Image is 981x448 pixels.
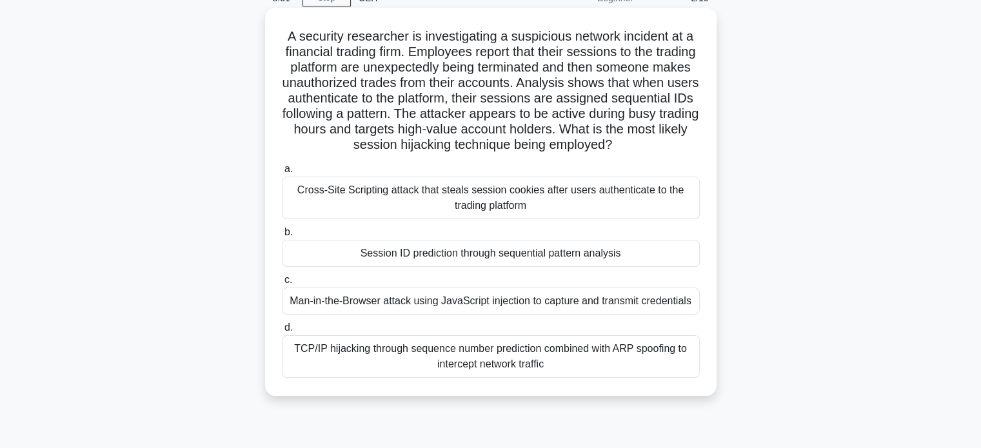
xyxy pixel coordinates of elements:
span: c. [284,274,292,285]
div: Man-in-the-Browser attack using JavaScript injection to capture and transmit credentials [282,287,700,315]
span: d. [284,322,293,333]
span: a. [284,163,293,174]
div: TCP/IP hijacking through sequence number prediction combined with ARP spoofing to intercept netwo... [282,335,700,378]
div: Session ID prediction through sequential pattern analysis [282,240,700,267]
div: Cross-Site Scripting attack that steals session cookies after users authenticate to the trading p... [282,177,700,219]
h5: A security researcher is investigating a suspicious network incident at a financial trading firm.... [281,28,701,153]
span: b. [284,226,293,237]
